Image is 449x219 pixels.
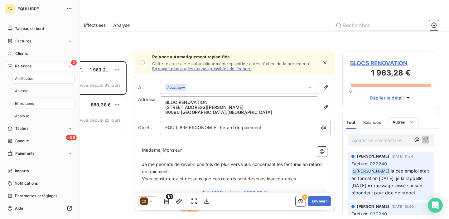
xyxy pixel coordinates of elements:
[350,59,431,67] span: BLOCS RÉNOVATION
[15,193,57,199] span: Paramètres et réglages
[75,83,121,88] span: prévue depuis 93 jours
[15,206,23,211] span: Aide
[15,63,31,69] span: Relances
[91,102,111,107] span: 889,38 €
[15,181,38,186] span: Notifications
[389,117,419,127] button: Autres
[138,125,152,130] span: Objet :
[152,66,252,71] a: En savoir plus sur les causes possibles de l’échec.
[113,22,130,28] span: Analyse
[165,110,313,115] p: 80090 [GEOGRAPHIC_DATA] , [GEOGRAPHIC_DATA]
[351,160,369,167] span: Facture :
[428,198,443,213] div: Open Intercom Messenger
[143,189,326,196] span: Total TTC à régler : 1 963,28 €
[392,205,414,208] span: [DATE] 10:40
[84,22,106,28] span: Effectuées
[5,203,75,213] a: Aide
[66,135,77,140] span: +99
[370,95,404,101] span: Déplier le détail
[349,89,352,94] span: 0
[15,51,28,56] span: Clients
[17,6,62,11] span: EQUILIBRE
[142,147,182,153] span: Madame, Monsieur
[15,26,44,32] span: Tableau de bord
[351,211,369,217] span: Facture :
[15,88,28,94] span: À venir
[167,85,185,90] em: Aucun nom
[165,125,261,130] span: EQUILIBRE ERGONOMIE : Retard de paiement
[71,60,77,66] span: 2
[152,61,312,66] span: Cette relance a été automatiquement replanifiée après l’échec de la précédente.
[5,4,15,14] div: EQ
[333,20,427,30] input: Rechercher
[346,120,356,125] span: Tout
[165,100,313,105] p: BLOC RÉNOVATION
[350,67,431,80] h3: 1 963,28 €
[351,168,430,195] span: la cap emploi était en formation [DATE], je la rappelle [DATE] => message laissé sur son répondeu...
[166,194,173,199] span: 1/1
[138,97,158,102] span: Adresse :
[15,76,35,81] span: À effectuer
[15,138,29,144] span: Banque
[90,67,113,72] span: 1 963,28 €
[357,204,389,209] span: [PERSON_NAME]
[352,168,390,175] span: @ [PERSON_NAME]
[142,176,297,181] span: Vous constaterez ci-dessous que ces retards sont devenus inacceptables.
[15,168,29,174] span: Imports
[142,162,323,174] span: Je me permets de revenir une fois de plus vers vous concernant les factures en retard de paiement.
[368,94,413,101] button: Déplier le détail
[75,118,121,123] span: prévue depuis 25 jours
[165,105,313,110] p: [STREET_ADDRESS][PERSON_NAME]
[15,113,29,119] span: Analyse
[15,151,34,156] span: Paiements
[138,84,160,90] label: À :
[15,38,31,44] span: Factures
[363,120,381,125] span: Relances
[370,211,387,217] span: 022240
[15,101,34,106] span: Effectuées
[15,126,28,131] span: Tâches
[370,160,387,167] span: 022240
[308,196,331,206] button: Envoyer
[152,54,318,59] span: Relance automatiquement replanifiée
[357,153,389,159] span: [PERSON_NAME]
[392,154,413,158] span: [DATE] 11:24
